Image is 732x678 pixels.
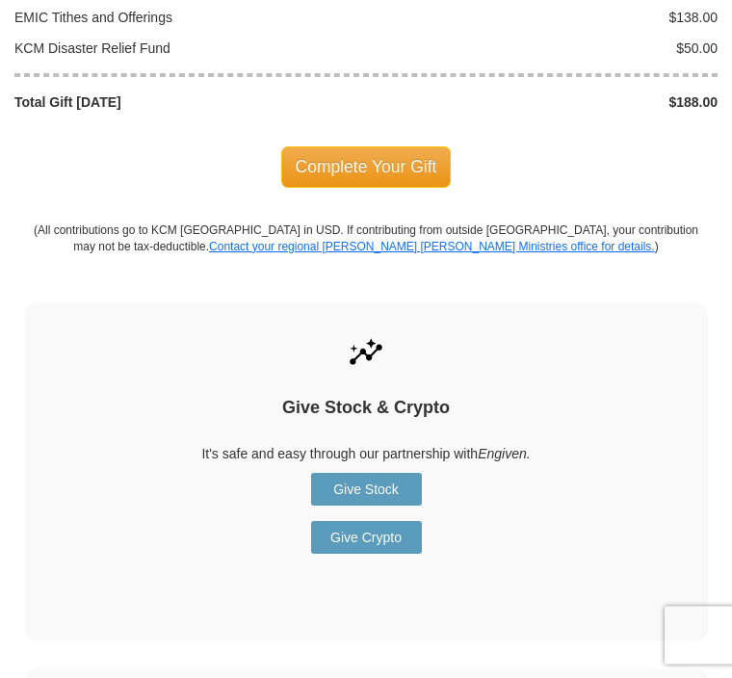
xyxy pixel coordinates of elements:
[311,474,422,507] a: Give Stock
[366,39,728,59] div: $50.00
[311,522,422,555] a: Give Crypto
[59,399,674,420] h4: Give Stock & Crypto
[478,447,530,462] i: Engiven.
[346,333,386,374] img: give-by-stock.svg
[5,93,367,113] div: Total Gift [DATE]
[366,93,728,113] div: $188.00
[5,39,367,59] div: KCM Disaster Relief Fund
[59,445,674,464] p: It's safe and easy through our partnership with
[29,223,703,256] p: (All contributions go to KCM [GEOGRAPHIC_DATA] in USD. If contributing from outside [GEOGRAPHIC_D...
[209,241,655,254] a: Contact your regional [PERSON_NAME] [PERSON_NAME] Ministries office for details.
[5,9,367,28] div: EMIC Tithes and Offerings
[281,147,452,188] span: Complete Your Gift
[366,9,728,28] div: $138.00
